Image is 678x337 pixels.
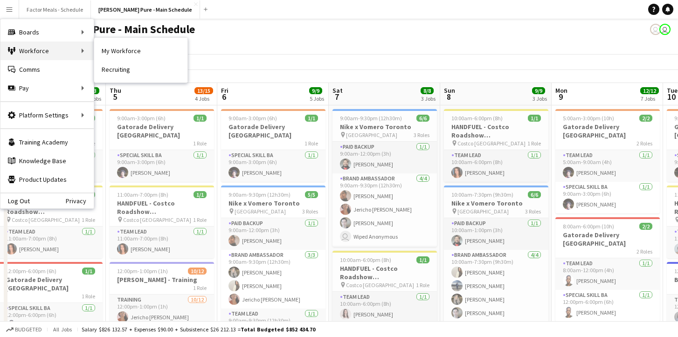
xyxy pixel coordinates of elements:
[346,282,414,289] span: Costco [GEOGRAPHIC_DATA]
[195,95,213,102] div: 4 Jobs
[332,173,437,246] app-card-role: Brand Ambassador4/49:00am-9:30pm (12h30m)[PERSON_NAME]Jericho [PERSON_NAME][PERSON_NAME] Wiped An...
[0,151,94,170] a: Knowledge Base
[528,115,541,122] span: 1/1
[66,197,94,205] a: Privacy
[94,41,187,60] a: My Workforce
[563,115,614,122] span: 5:00am-3:00pm (10h)
[110,199,214,216] h3: HANDFUEL - Costco Roadshow [GEOGRAPHIC_DATA]
[0,197,30,205] a: Log Out
[117,268,168,275] span: 12:00pm-1:00pm (1h)
[641,95,658,102] div: 7 Jobs
[451,115,503,122] span: 10:00am-6:00pm (8h)
[331,91,343,102] span: 7
[555,150,660,182] app-card-role: Team Lead1/15:00am-9:00am (4h)[PERSON_NAME]
[421,95,436,102] div: 3 Jobs
[82,216,95,223] span: 1 Role
[194,191,207,198] span: 1/1
[228,191,291,198] span: 9:00am-9:30pm (12h30m)
[110,275,214,284] h3: [PERSON_NAME] - Training
[332,123,437,131] h3: Nike x Vomero Toronto
[108,91,121,102] span: 5
[533,95,547,102] div: 3 Jobs
[117,191,168,198] span: 11:00am-7:00pm (8h)
[444,250,548,322] app-card-role: Brand Ambassador4/410:00am-7:30pm (9h30m)[PERSON_NAME][PERSON_NAME][PERSON_NAME][PERSON_NAME]
[332,264,437,281] h3: HANDFUEL - Costco Roadshow [GEOGRAPHIC_DATA]
[332,142,437,173] app-card-role: Paid Backup1/19:00am-12:00pm (3h)[PERSON_NAME]
[304,140,318,147] span: 1 Role
[636,248,652,255] span: 2 Roles
[241,326,315,333] span: Total Budgeted $852 434.70
[414,131,429,138] span: 3 Roles
[555,109,660,213] app-job-card: 5:00am-3:00pm (10h)2/2Gatorade Delivery [GEOGRAPHIC_DATA]2 RolesTeam Lead1/15:00am-9:00am (4h)[PE...
[19,0,91,19] button: Factor Meals - Schedule
[221,150,325,182] app-card-role: Special Skill BA1/19:00am-3:00pm (6h)[PERSON_NAME]
[340,115,402,122] span: 9:00am-9:30pm (12h30m)
[332,109,437,247] app-job-card: 9:00am-9:30pm (12h30m)6/6Nike x Vomero Toronto [GEOGRAPHIC_DATA]3 RolesPaid Backup1/19:00am-12:00...
[532,87,545,94] span: 9/9
[82,293,95,300] span: 1 Role
[193,140,207,147] span: 1 Role
[123,216,191,223] span: Costco [GEOGRAPHIC_DATA]
[0,79,94,97] div: Pay
[221,109,325,182] div: 9:00am-3:00pm (6h)1/1Gatorade Delivery [GEOGRAPHIC_DATA]1 RoleSpecial Skill BA1/19:00am-3:00pm (6...
[554,91,567,102] span: 9
[110,186,214,258] app-job-card: 11:00am-7:00pm (8h)1/1HANDFUEL - Costco Roadshow [GEOGRAPHIC_DATA] Costco [GEOGRAPHIC_DATA]1 Role...
[82,326,315,333] div: Salary $826 132.57 + Expenses $90.00 + Subsistence $26 212.13 =
[639,115,652,122] span: 2/2
[221,218,325,250] app-card-role: Paid Backup1/19:00am-12:00pm (3h)[PERSON_NAME]
[82,268,95,275] span: 1/1
[309,87,322,94] span: 9/9
[0,133,94,151] a: Training Academy
[0,41,94,60] div: Workforce
[228,115,277,122] span: 9:00am-3:00pm (6h)
[451,191,513,198] span: 10:00am-7:30pm (9h30m)
[444,109,548,182] div: 10:00am-6:00pm (8h)1/1HANDFUEL - Costco Roadshow [GEOGRAPHIC_DATA] Costco [GEOGRAPHIC_DATA]1 Role...
[444,86,455,95] span: Sun
[525,208,541,215] span: 3 Roles
[640,87,659,94] span: 12/12
[0,23,94,41] div: Boards
[340,256,391,263] span: 10:00am-6:00pm (8h)
[555,123,660,139] h3: Gatorade Delivery [GEOGRAPHIC_DATA]
[457,140,526,147] span: Costco [GEOGRAPHIC_DATA]
[15,326,42,333] span: Budgeted
[221,186,325,323] app-job-card: 9:00am-9:30pm (12h30m)5/5Nike x Vomero Toronto [GEOGRAPHIC_DATA]3 RolesPaid Backup1/19:00am-12:00...
[110,109,214,182] app-job-card: 9:00am-3:00pm (6h)1/1Gatorade Delivery [GEOGRAPHIC_DATA]1 RoleSpecial Skill BA1/19:00am-3:00pm (6...
[444,218,548,250] app-card-role: Paid Backup1/110:00am-1:00pm (3h)[PERSON_NAME]
[305,115,318,122] span: 1/1
[444,186,548,323] app-job-card: 10:00am-7:30pm (9h30m)6/6Nike x Vomero Toronto [GEOGRAPHIC_DATA]3 RolesPaid Backup1/110:00am-1:00...
[221,199,325,207] h3: Nike x Vomero Toronto
[110,150,214,182] app-card-role: Special Skill BA1/19:00am-3:00pm (6h)[PERSON_NAME]
[639,223,652,230] span: 2/2
[416,282,429,289] span: 1 Role
[332,251,437,323] app-job-card: 10:00am-6:00pm (8h)1/1HANDFUEL - Costco Roadshow [GEOGRAPHIC_DATA] Costco [GEOGRAPHIC_DATA]1 Role...
[444,199,548,207] h3: Nike x Vomero Toronto
[7,22,195,36] h1: [PERSON_NAME] Pure - Main Schedule
[527,140,541,147] span: 1 Role
[110,86,121,95] span: Thu
[555,217,660,322] app-job-card: 8:00am-6:00pm (10h)2/2Gatorade Delivery [GEOGRAPHIC_DATA]2 RolesTeam Lead1/18:00am-12:00pm (4h)[P...
[555,290,660,322] app-card-role: Special Skill BA1/112:00pm-6:00pm (6h)[PERSON_NAME]
[0,106,94,124] div: Platform Settings
[555,86,567,95] span: Mon
[563,223,614,230] span: 8:00am-6:00pm (10h)
[194,115,207,122] span: 1/1
[91,0,200,19] button: [PERSON_NAME] Pure - Main Schedule
[555,258,660,290] app-card-role: Team Lead1/18:00am-12:00pm (4h)[PERSON_NAME]
[5,324,43,335] button: Budgeted
[421,87,434,94] span: 8/8
[650,24,661,35] app-user-avatar: Tifany Scifo
[636,140,652,147] span: 2 Roles
[193,284,207,291] span: 1 Role
[110,227,214,258] app-card-role: Team Lead1/111:00am-7:00pm (8h)[PERSON_NAME]
[444,150,548,182] app-card-role: Team Lead1/110:00am-6:00pm (8h)[PERSON_NAME]
[12,216,80,223] span: Costco [GEOGRAPHIC_DATA]
[188,268,207,275] span: 10/12
[667,86,678,95] span: Tue
[659,24,671,35] app-user-avatar: Tifany Scifo
[51,326,74,333] span: All jobs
